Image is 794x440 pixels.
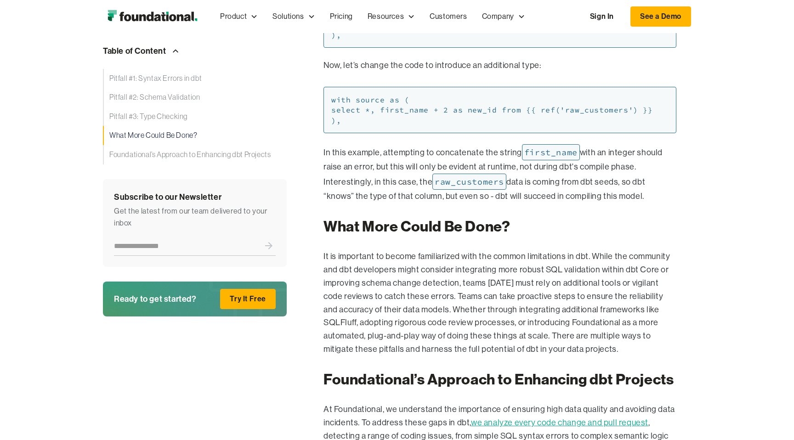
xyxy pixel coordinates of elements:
div: Product [220,11,247,23]
h6: with source as ( select *, first_name + 2 as new_id from {{ ref('raw_customers') }} ), [323,87,676,133]
a: What More Could Be Done? [103,126,287,145]
a: Foundational’s Approach to Enhancing dbt Projects [103,145,287,164]
div: Company [482,11,514,23]
span: first_name [522,144,580,160]
div: Get the latest from our team delivered to your inbox [114,205,276,229]
a: we analyze every code change and pull request [471,418,648,427]
p: Now, let’s change the code to introduce an additional type: [323,59,676,72]
div: Subscribe to our Newsletter [114,190,276,203]
div: Product [213,1,265,32]
a: See a Demo [630,6,691,27]
a: home [103,7,202,26]
div: Company [475,1,533,32]
img: Arrow [170,45,181,56]
div: Resources [360,1,422,32]
a: Sign In [581,7,623,26]
form: Newsletter Form [114,236,276,256]
div: Solutions [265,1,322,32]
input: Submit [262,236,276,255]
h2: What More Could Be Done? [323,218,676,235]
div: Solutions [272,11,304,23]
a: Pitfall #3: Type Checking [103,107,287,126]
a: Pitfall #2: Schema Validation [103,88,287,107]
div: Ready to get started? [114,292,197,306]
iframe: Chat Widget [629,333,794,440]
a: Try It Free [220,289,276,309]
h2: Foundational’s Approach to Enhancing dbt Projects [323,371,676,388]
a: Customers [422,1,474,32]
p: In this example, attempting to concatenate the string with an integer should raise an error, but ... [323,144,676,203]
a: Pitfall #1: Syntax Errors in dbt [103,68,287,88]
div: Table of Content [103,44,166,58]
a: Pricing [323,1,360,32]
img: Foundational Logo [103,7,202,26]
div: Resources [368,11,404,23]
p: It is important to become familiarized with the common limitations in dbt. While the community an... [323,250,676,355]
span: raw_customers [432,174,506,190]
